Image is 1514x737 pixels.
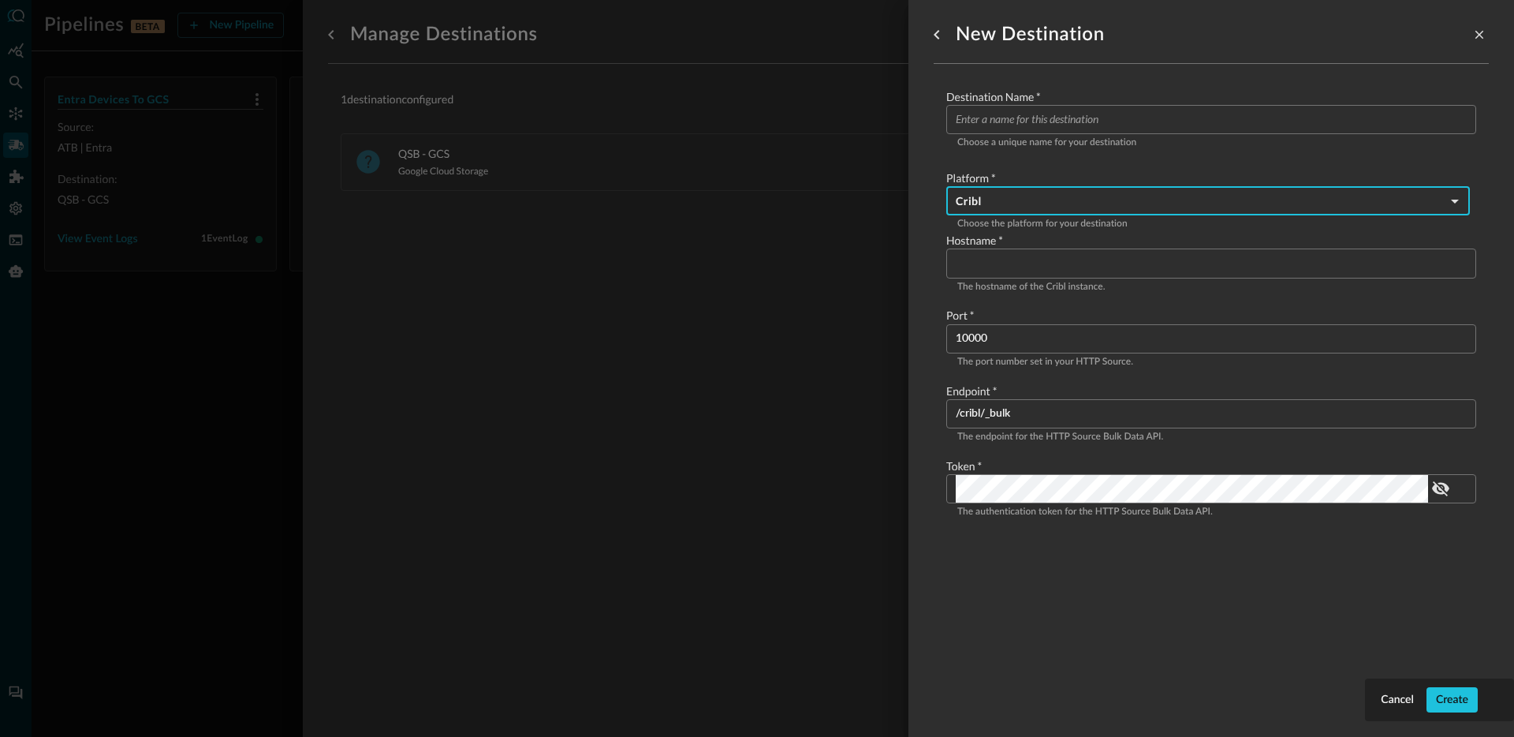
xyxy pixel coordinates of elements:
label: Hostname [946,233,1476,249]
button: Cancel [1378,687,1417,713]
p: The port number set in your HTTP Source. [957,355,1465,371]
label: Port [946,308,1476,324]
button: toggle password visibility [1428,476,1453,501]
button: Create [1426,687,1478,713]
label: Platform [946,170,1476,186]
label: Destination Name [946,89,1476,105]
h1: New Destination [956,22,1105,47]
form: Configure pipeline destination [946,89,1476,521]
p: The authentication token for the HTTP Source Bulk Data API. [957,505,1465,521]
h5: Cribl [956,193,1445,209]
button: close-drawer [1470,25,1489,44]
p: Choose the platform for your destination [957,217,1465,233]
div: Cancel [1381,690,1414,710]
div: Create [1436,690,1468,710]
input: Enter a name for this destination [956,105,1476,134]
p: Choose a unique name for your destination [957,136,1465,152]
p: The endpoint for the HTTP Source Bulk Data API. [957,430,1465,446]
label: Token [946,458,1476,474]
p: The hostname of the Cribl instance. [957,280,1465,296]
button: go back [924,22,949,47]
label: Endpoint [946,383,1476,399]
